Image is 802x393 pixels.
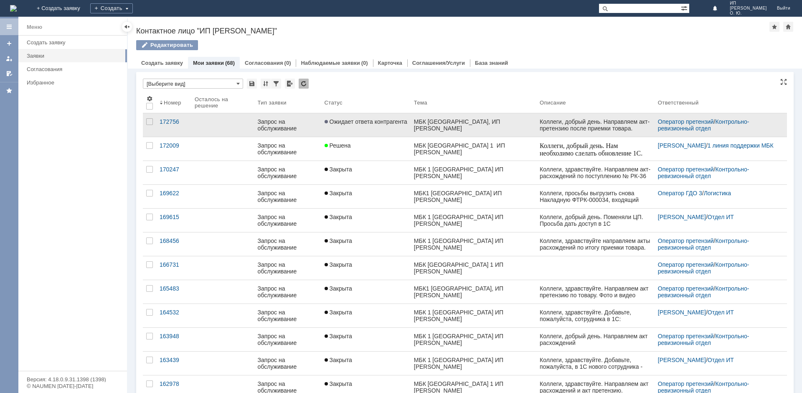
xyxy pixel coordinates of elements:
[325,380,352,387] span: Закрыта
[164,100,181,106] div: Номер
[10,5,17,12] a: Перейти на домашнюю страницу
[325,214,352,220] span: Закрыта
[285,79,295,89] div: Экспорт списка
[658,380,714,387] a: Оператор претензий
[247,79,257,89] div: Сохранить вид
[258,118,318,132] div: Запрос на обслуживание
[321,304,411,327] a: Закрыта
[258,237,318,251] div: Запрос на обслуживание
[658,261,714,268] a: Оператор претензий
[258,333,318,346] div: Запрос на обслуживание
[658,118,749,132] a: Контрольно-ревизионный отдел
[414,237,533,251] div: МБК 1 [GEOGRAPHIC_DATA] ИП [PERSON_NAME]
[258,309,318,322] div: Запрос на обслуживание
[378,60,402,66] a: Карточка
[301,60,360,66] a: Наблюдаемые заявки
[195,96,244,109] div: Осталось на решение
[658,190,702,196] a: Оператор ГДО 3
[414,214,533,227] div: МБК 1 [GEOGRAPHIC_DATA] ИП [PERSON_NAME]
[321,352,411,375] a: Закрыта
[658,285,749,299] a: Контрольно-ревизионный отдел
[411,304,536,327] a: МБК 1 [GEOGRAPHIC_DATA] ИП [PERSON_NAME]
[411,328,536,351] a: МБК 1 [GEOGRAPHIC_DATA] ИП [PERSON_NAME]
[658,118,777,132] div: /
[325,261,352,268] span: Закрыта
[361,60,368,66] div: (0)
[414,285,533,299] div: МБК1 [GEOGRAPHIC_DATA], ИП [PERSON_NAME]
[27,66,122,72] div: Согласования
[254,137,321,161] a: Запрос на обслуживание
[655,92,780,113] th: Ответственный
[156,113,191,137] a: 172756
[122,22,132,32] div: Скрыть меню
[258,100,287,106] div: Тип заявки
[658,166,777,179] div: /
[411,137,536,161] a: МБК [GEOGRAPHIC_DATA] 1 ИП [PERSON_NAME]
[258,190,318,203] div: Запрос на обслуживание
[411,232,536,256] a: МБК 1 [GEOGRAPHIC_DATA] ИП [PERSON_NAME]
[708,357,734,363] a: Отдел ИТ
[160,333,188,339] div: 163948
[254,185,321,208] a: Запрос на обслуживание
[136,27,769,35] div: Контактное лицо "ИП [PERSON_NAME]"
[299,79,309,89] div: Обновлять список
[658,261,749,275] a: Контрольно-ревизионный отдел
[769,22,779,32] div: Добавить в избранное
[730,6,767,11] span: [PERSON_NAME]
[321,256,411,280] a: Закрыта
[540,100,566,106] div: Описание
[414,261,533,275] div: МБК [GEOGRAPHIC_DATA] 1 ИП [PERSON_NAME]
[258,357,318,370] div: Запрос на обслуживание
[658,357,777,363] div: /
[658,285,777,299] div: /
[681,4,689,12] span: Расширенный поиск
[414,190,533,203] div: МБК1 [GEOGRAPHIC_DATA] ИП [PERSON_NAME]
[254,280,321,304] a: Запрос на обслуживание
[160,261,188,268] div: 166731
[658,214,777,220] div: /
[160,237,188,244] div: 168456
[730,11,767,16] span: О. Ю.
[658,333,749,346] a: Контрольно-ревизионный отдел
[146,95,153,102] span: Настройки
[160,166,188,173] div: 170247
[414,100,427,106] div: Тема
[658,357,706,363] a: [PERSON_NAME]
[321,209,411,232] a: Закрыта
[254,92,321,113] th: Тип заявки
[258,142,318,156] div: Запрос на обслуживание
[254,209,321,232] a: Запрос на обслуживание
[27,53,122,59] div: Заявки
[412,60,465,66] a: Соглашения/Услуги
[160,118,188,125] div: 172756
[658,100,699,106] div: Ответственный
[411,113,536,137] a: МБК [GEOGRAPHIC_DATA], ИП [PERSON_NAME]
[254,256,321,280] a: Запрос на обслуживание
[254,161,321,184] a: Запрос на обслуживание
[411,209,536,232] a: МБК 1 [GEOGRAPHIC_DATA] ИП [PERSON_NAME]
[156,256,191,280] a: 166731
[10,5,17,12] img: logo
[325,237,352,244] span: Закрыта
[160,380,188,387] div: 162978
[658,237,714,244] a: Оператор претензий
[27,39,122,46] div: Создать заявку
[411,92,536,113] th: Тема
[325,100,343,106] div: Статус
[254,328,321,351] a: Запрос на обслуживание
[90,3,133,13] div: Создать
[658,333,714,339] a: Оператор претензий
[23,49,125,62] a: Заявки
[160,357,188,363] div: 163439
[475,60,508,66] a: База знаний
[321,232,411,256] a: Закрыта
[27,377,119,382] div: Версия: 4.18.0.9.31.1398 (1398)
[156,280,191,304] a: 165483
[411,280,536,304] a: МБК1 [GEOGRAPHIC_DATA], ИП [PERSON_NAME]
[254,304,321,327] a: Запрос на обслуживание
[708,309,734,316] a: Отдел ИТ
[321,280,411,304] a: Закрыта
[3,37,16,50] a: Создать заявку
[325,285,352,292] span: Закрыта
[414,357,533,370] div: МБК 1 [GEOGRAPHIC_DATA] ИП [PERSON_NAME]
